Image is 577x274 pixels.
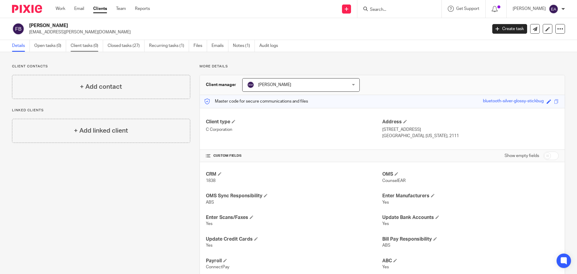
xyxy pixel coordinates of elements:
[492,24,527,34] a: Create task
[382,236,559,242] h4: Bill Pay Responsibility
[194,40,207,52] a: Files
[382,171,559,177] h4: OMS
[456,7,479,11] span: Get Support
[206,171,382,177] h4: CRM
[206,200,214,205] span: ABS
[206,222,212,226] span: Yes
[12,64,190,69] p: Client contacts
[206,193,382,199] h4: OMS Sync Responsibility
[206,127,382,133] p: C Corporation
[12,40,30,52] a: Details
[382,119,559,125] h4: Address
[56,6,65,12] a: Work
[382,200,389,205] span: Yes
[71,40,103,52] a: Client tasks (0)
[382,193,559,199] h4: Enter Manufacturers
[247,81,254,88] img: svg%3E
[29,23,392,29] h2: [PERSON_NAME]
[382,214,559,221] h4: Update Bank Accounts
[505,153,539,159] label: Show empty fields
[483,98,544,105] div: bluetooth-silver-glossy-stickbug
[12,5,42,13] img: Pixie
[206,119,382,125] h4: Client type
[369,7,423,13] input: Search
[206,82,236,88] h3: Client manager
[382,265,389,269] span: Yes
[135,6,150,12] a: Reports
[93,6,107,12] a: Clients
[382,179,406,183] span: CounselEAR
[258,83,291,87] span: [PERSON_NAME]
[206,214,382,221] h4: Enter Scans/Faxes
[382,258,559,264] h4: ABC
[80,82,122,91] h4: + Add contact
[204,98,308,104] p: Master code for secure communications and files
[206,258,382,264] h4: Payroll
[212,40,228,52] a: Emails
[382,243,390,248] span: ABS
[382,127,559,133] p: [STREET_ADDRESS]
[12,23,25,35] img: svg%3E
[108,40,145,52] a: Closed tasks (27)
[206,153,382,158] h4: CUSTOM FIELDS
[206,236,382,242] h4: Update Credit Cards
[200,64,565,69] p: More details
[259,40,282,52] a: Audit logs
[149,40,189,52] a: Recurring tasks (1)
[549,4,558,14] img: svg%3E
[74,126,128,135] h4: + Add linked client
[206,243,212,248] span: Yes
[12,108,190,113] p: Linked clients
[206,179,215,183] span: 1838
[513,6,546,12] p: [PERSON_NAME]
[382,133,559,139] p: [GEOGRAPHIC_DATA], [US_STATE], 2111
[206,265,229,269] span: ConnectPay
[116,6,126,12] a: Team
[74,6,84,12] a: Email
[29,29,483,35] p: [EMAIL_ADDRESS][PERSON_NAME][DOMAIN_NAME]
[34,40,66,52] a: Open tasks (0)
[233,40,255,52] a: Notes (1)
[382,222,389,226] span: Yes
